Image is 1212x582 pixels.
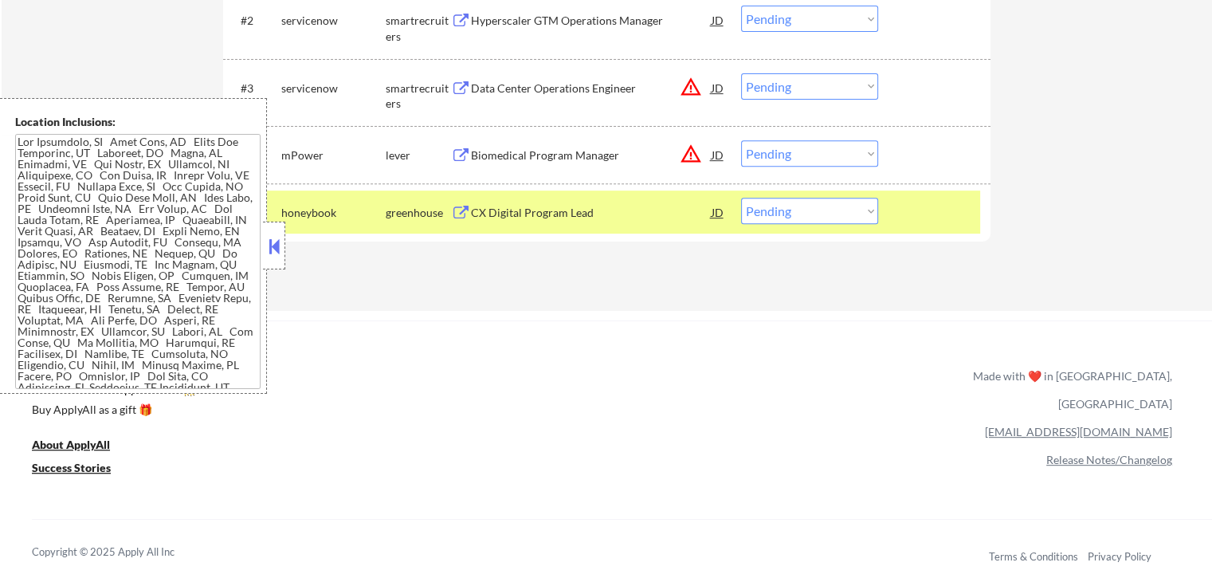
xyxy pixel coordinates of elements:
u: About ApplyAll [32,438,110,451]
div: #3 [241,81,269,96]
div: Biomedical Program Manager [471,147,712,163]
a: Buy ApplyAll as a gift 🎁 [32,401,191,421]
a: [EMAIL_ADDRESS][DOMAIN_NAME] [985,425,1172,438]
div: JD [710,140,726,169]
div: greenhouse [386,205,451,221]
div: JD [710,73,726,102]
div: Location Inclusions: [15,114,261,130]
div: CX Digital Program Lead [471,205,712,221]
div: smartrecruiters [386,13,451,44]
div: servicenow [281,81,386,96]
a: Refer & earn free applications 👯‍♀️ [32,384,640,401]
div: smartrecruiters [386,81,451,112]
div: Data Center Operations Engineer [471,81,712,96]
button: warning_amber [680,143,702,165]
div: servicenow [281,13,386,29]
div: JD [710,6,726,34]
div: honeybook [281,205,386,221]
button: warning_amber [680,76,702,98]
div: Copyright © 2025 Apply All Inc [32,545,215,560]
a: Terms & Conditions [989,550,1078,563]
div: Hyperscaler GTM Operations Manager [471,13,712,29]
div: JD [710,198,726,226]
u: Success Stories [32,461,111,474]
a: Success Stories [32,459,132,479]
div: lever [386,147,451,163]
a: Release Notes/Changelog [1046,453,1172,466]
div: mPower [281,147,386,163]
div: Made with ❤️ in [GEOGRAPHIC_DATA], [GEOGRAPHIC_DATA] [967,362,1172,418]
a: About ApplyAll [32,436,132,456]
a: Privacy Policy [1088,550,1151,563]
div: Buy ApplyAll as a gift 🎁 [32,404,191,415]
div: #2 [241,13,269,29]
